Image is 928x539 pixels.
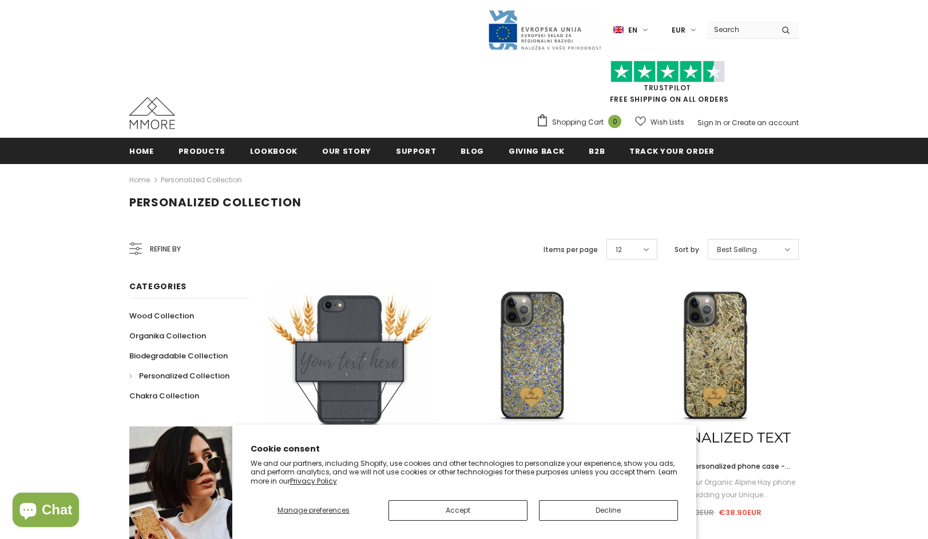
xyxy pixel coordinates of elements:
span: Best Selling [717,244,757,255]
a: Shopping Cart 0 [536,114,627,131]
span: €38.90EUR [719,507,762,518]
label: Sort by [675,244,699,255]
span: FREE SHIPPING ON ALL ORDERS [536,66,799,104]
span: Shopping Cart [552,117,604,128]
img: Trust Pilot Stars [610,61,725,83]
span: support [396,146,437,157]
span: Lookbook [250,146,298,157]
h2: Cookie consent [251,443,678,455]
a: Products [179,138,225,163]
a: Alpine Hay - Personalized phone case - Personalized gift [633,460,799,473]
button: Manage preferences [251,500,378,521]
div: ❤️ Personalize your Organic Alpine Hay phone case by adding your Unique... [633,476,799,501]
a: Privacy Policy [290,476,337,486]
a: Organika Collection [129,326,206,346]
a: Sign In [697,118,721,127]
span: Organika Collection [129,330,206,341]
img: MMORE Cases [129,97,175,129]
span: Chakra Collection [129,390,199,401]
span: Wood Collection [129,310,194,321]
span: Home [129,146,154,157]
span: Giving back [509,146,564,157]
button: Decline [539,500,678,521]
a: Chakra Collection [129,386,199,406]
a: Personalized Collection [129,366,229,386]
inbox-online-store-chat: Shopify online store chat [9,493,82,530]
span: Our Story [322,146,371,157]
span: Refine by [150,243,181,255]
span: Blog [461,146,484,157]
a: Lookbook [250,138,298,163]
span: Personalized Collection [139,370,229,381]
span: en [628,25,637,36]
a: Wood Collection [129,306,194,326]
img: Javni Razpis [487,9,602,51]
a: Personalized Collection [161,175,242,185]
p: We and our partners, including Shopify, use cookies and other technologies to personalize your ex... [251,459,678,486]
a: Blog [461,138,484,163]
span: Products [179,146,225,157]
span: Biodegradable Collection [129,350,228,361]
img: i-lang-1.png [613,25,624,35]
span: or [723,118,730,127]
span: EUR [672,25,685,36]
a: Our Story [322,138,371,163]
label: Items per page [544,244,598,255]
a: Home [129,138,154,163]
span: Track your order [629,146,714,157]
span: 12 [616,244,622,255]
button: Accept [388,500,528,521]
a: B2B [589,138,605,163]
input: Search Site [707,21,773,38]
a: Javni Razpis [487,25,602,34]
span: 0 [608,115,621,128]
span: Wish Lists [651,117,684,128]
a: Biodegradable Collection [129,346,228,366]
a: support [396,138,437,163]
span: Categories [129,281,187,292]
a: Giving back [509,138,564,163]
a: Home [129,173,150,187]
a: Wish Lists [635,112,684,132]
span: Personalized Collection [129,194,302,210]
a: Track your order [629,138,714,163]
a: Create an account [732,118,799,127]
span: Alpine Hay - Personalized phone case - Personalized gift [647,461,790,484]
span: Manage preferences [277,505,350,515]
span: B2B [589,146,605,157]
a: Trustpilot [644,83,691,93]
